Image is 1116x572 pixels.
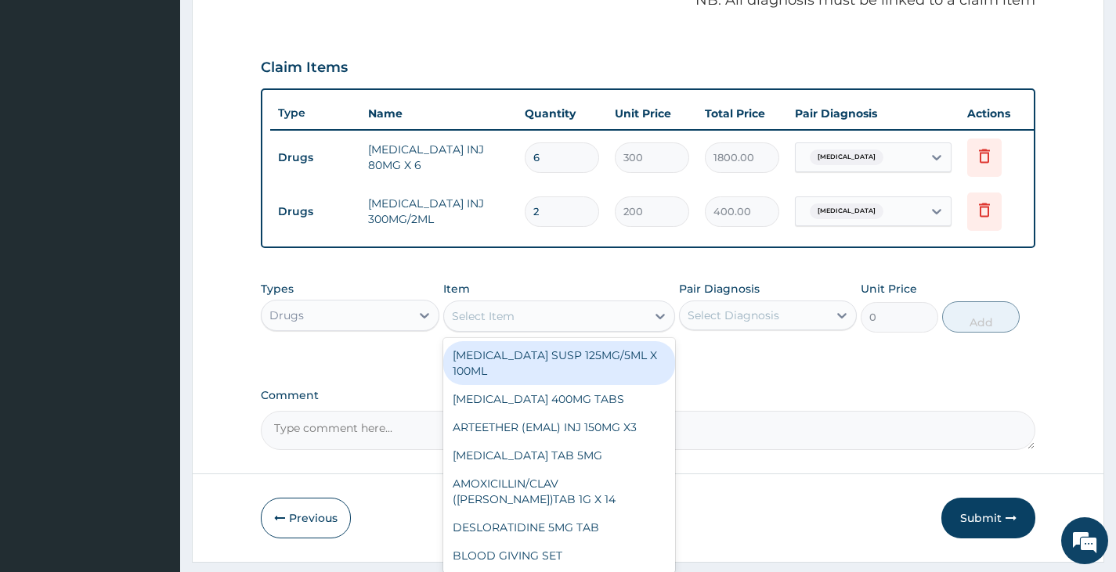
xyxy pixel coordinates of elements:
[688,308,779,323] div: Select Diagnosis
[443,281,470,297] label: Item
[261,498,351,538] button: Previous
[8,394,298,449] textarea: Type your message and hit 'Enter'
[452,308,515,324] div: Select Item
[679,281,760,297] label: Pair Diagnosis
[360,134,517,181] td: [MEDICAL_DATA] INJ 80MG X 6
[959,98,1038,129] th: Actions
[810,149,883,165] span: [MEDICAL_DATA]
[360,98,517,129] th: Name
[269,308,304,323] div: Drugs
[861,281,917,297] label: Unit Price
[443,469,676,513] div: AMOXICILLIN/CLAV ([PERSON_NAME])TAB 1G X 14
[261,282,294,296] label: Types
[810,203,883,219] span: [MEDICAL_DATA]
[81,88,263,108] div: Chat with us now
[360,188,517,235] td: [MEDICAL_DATA] INJ 300MG/2ML
[787,98,959,129] th: Pair Diagnosis
[443,385,676,413] div: [MEDICAL_DATA] 400MG TABS
[443,341,676,385] div: [MEDICAL_DATA] SUSP 125MG/5ML X 100ML
[443,413,676,441] div: ARTEETHER (EMAL) INJ 150MG X3
[261,389,1035,402] label: Comment
[607,98,697,129] th: Unit Price
[29,78,63,117] img: d_794563401_company_1708531726252_794563401
[517,98,607,129] th: Quantity
[443,441,676,469] div: [MEDICAL_DATA] TAB 5MG
[270,99,360,128] th: Type
[443,541,676,570] div: BLOOD GIVING SET
[942,301,1020,333] button: Add
[941,498,1035,538] button: Submit
[270,197,360,226] td: Drugs
[443,513,676,541] div: DESLORATIDINE 5MG TAB
[270,143,360,172] td: Drugs
[697,98,787,129] th: Total Price
[91,181,216,339] span: We're online!
[261,59,348,77] h3: Claim Items
[257,8,294,45] div: Minimize live chat window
